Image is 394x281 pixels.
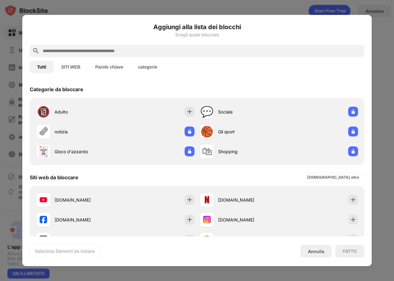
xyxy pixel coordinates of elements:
[218,128,279,135] div: Gli sport
[30,32,364,37] div: Scegli quale bloccare
[30,22,364,32] h6: Aggiungi alla lista dei blocchi
[200,125,213,138] div: 🏀
[131,61,165,73] button: categorie
[202,145,212,158] div: 🛍
[218,197,279,203] div: [DOMAIN_NAME]
[55,236,115,243] div: [DOMAIN_NAME]
[203,196,211,203] img: favicons
[40,236,47,243] img: favicons
[55,216,115,223] div: [DOMAIN_NAME]
[55,148,115,155] div: Gioco d'azzardo
[38,125,49,138] div: 🗞
[55,128,115,135] div: notizia
[37,105,50,118] div: 🔞
[32,47,40,55] img: search.svg
[88,61,131,73] button: Parole chiave
[218,148,279,155] div: Shopping
[30,174,78,181] div: Siti web da bloccare
[218,236,279,243] div: [DOMAIN_NAME]
[55,109,115,115] div: Adulto
[203,216,211,223] img: favicons
[40,196,47,203] img: favicons
[308,249,324,254] div: Annulla
[55,197,115,203] div: [DOMAIN_NAME]
[307,174,359,181] div: [DEMOGRAPHIC_DATA] altro
[200,105,213,118] div: 💬
[218,109,279,115] div: Sociale
[203,236,211,243] img: favicons
[37,145,50,158] div: 🃏
[54,61,88,73] button: SITI WEB
[343,249,357,254] div: FATTO
[218,216,279,223] div: [DOMAIN_NAME]
[40,216,47,223] img: favicons
[30,86,83,92] div: Categorie da bloccare
[35,248,95,254] div: Seleziona Elementi da iniziare
[30,61,54,73] button: Tutti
